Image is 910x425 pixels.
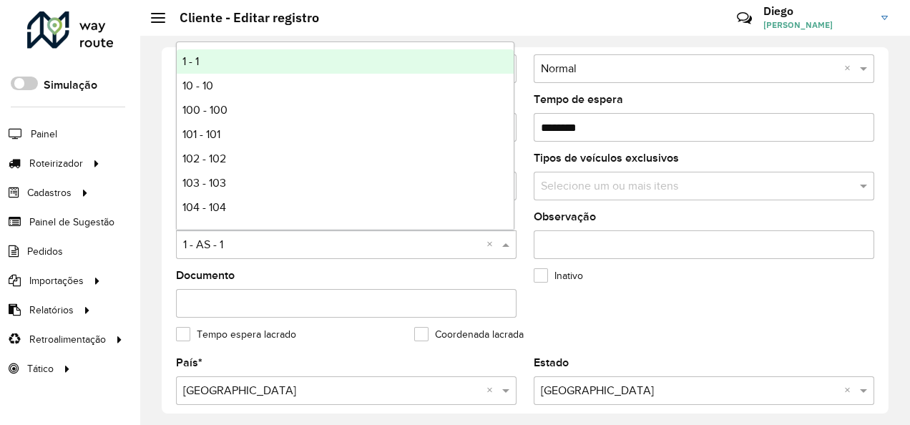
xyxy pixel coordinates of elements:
span: Painel [31,127,57,142]
ng-dropdown-panel: Options list [176,41,514,230]
span: Pedidos [27,244,63,259]
label: Simulação [44,77,97,94]
span: Relatórios [29,303,74,318]
label: Estado [534,354,569,371]
label: Tempo de espera [534,91,623,108]
label: País [176,354,202,371]
span: Tático [27,361,54,376]
label: Tipos de veículos exclusivos [534,150,679,167]
span: Importações [29,273,84,288]
h2: Cliente - Editar registro [165,10,319,26]
span: 1 - 1 [182,55,199,67]
span: Retroalimentação [29,332,106,347]
label: Observação [534,208,596,225]
span: Cadastros [27,185,72,200]
h3: Diego [763,4,871,18]
span: 10 - 10 [182,79,213,92]
a: Contato Rápido [729,3,760,34]
label: Tempo espera lacrado [176,327,296,342]
span: Clear all [844,382,856,399]
span: 104 - 104 [182,201,226,213]
span: Roteirizador [29,156,83,171]
span: Painel de Sugestão [29,215,114,230]
span: 101 - 101 [182,128,220,140]
span: 102 - 102 [182,152,226,165]
label: Inativo [534,268,583,283]
span: Clear all [844,60,856,77]
span: 103 - 103 [182,177,226,189]
label: Documento [176,267,235,284]
span: 100 - 100 [182,104,227,116]
label: Coordenada lacrada [414,327,524,342]
span: Clear all [486,382,499,399]
span: [PERSON_NAME] [763,19,871,31]
span: Clear all [486,236,499,253]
